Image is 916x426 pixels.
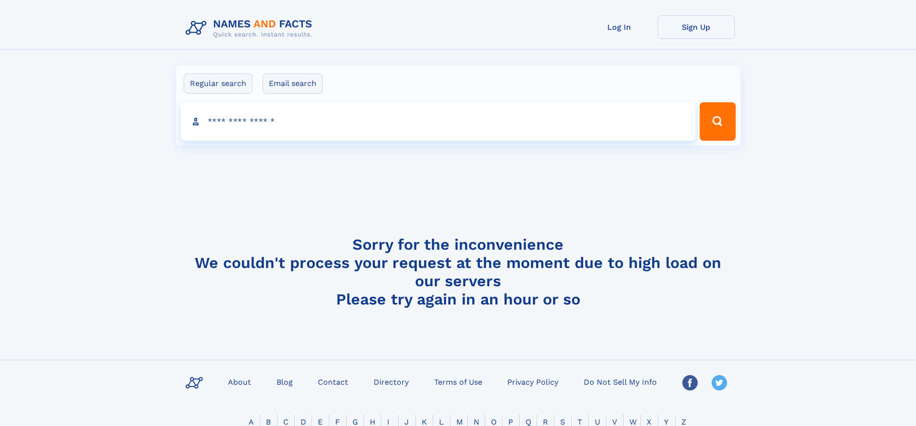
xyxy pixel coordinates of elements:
a: Directory [370,375,413,389]
a: Sign Up [658,15,735,39]
a: Contact [314,375,352,389]
a: Do Not Sell My Info [580,375,661,389]
a: Blog [273,375,297,389]
img: Logo Names and Facts [182,15,320,41]
a: Log In [581,15,658,39]
h4: Sorry for the inconvenience We couldn't process your request at the moment due to high load on ou... [182,235,735,308]
img: Facebook [682,375,698,390]
a: Terms of Use [430,375,486,389]
label: Email search [263,73,323,94]
a: About [224,375,255,389]
img: Twitter [712,375,727,390]
input: search input [181,102,696,141]
button: Search Button [700,102,735,141]
label: Regular search [184,73,252,94]
a: Privacy Policy [503,375,562,389]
